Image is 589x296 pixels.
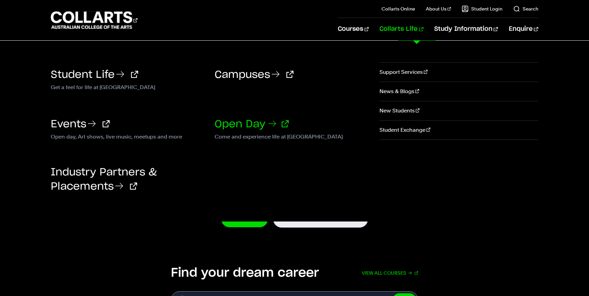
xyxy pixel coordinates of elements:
[215,132,368,140] p: Come and experience life at [GEOGRAPHIC_DATA]
[379,63,538,82] a: Support Services
[379,18,423,40] a: Collarts Life
[379,82,538,101] a: News & Blogs
[51,132,204,140] p: Open day, Art shows, live music, meetups and more
[51,10,137,30] div: Go to homepage
[379,121,538,140] a: Student Exchange
[379,101,538,120] a: New Students
[362,266,418,280] a: View all courses
[381,5,415,12] a: Collarts Online
[215,119,289,129] a: Open Day
[434,18,498,40] a: Study Information
[338,18,369,40] a: Courses
[51,119,110,129] a: Events
[51,167,157,192] a: Industry Partners & Placements
[171,266,319,280] h2: Find your dream career
[462,5,502,12] a: Student Login
[426,5,451,12] a: About Us
[215,70,293,80] a: Campuses
[509,18,538,40] a: Enquire
[513,5,538,12] a: Search
[51,83,204,91] p: Get a feel for life at [GEOGRAPHIC_DATA]
[51,70,138,80] a: Student Life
